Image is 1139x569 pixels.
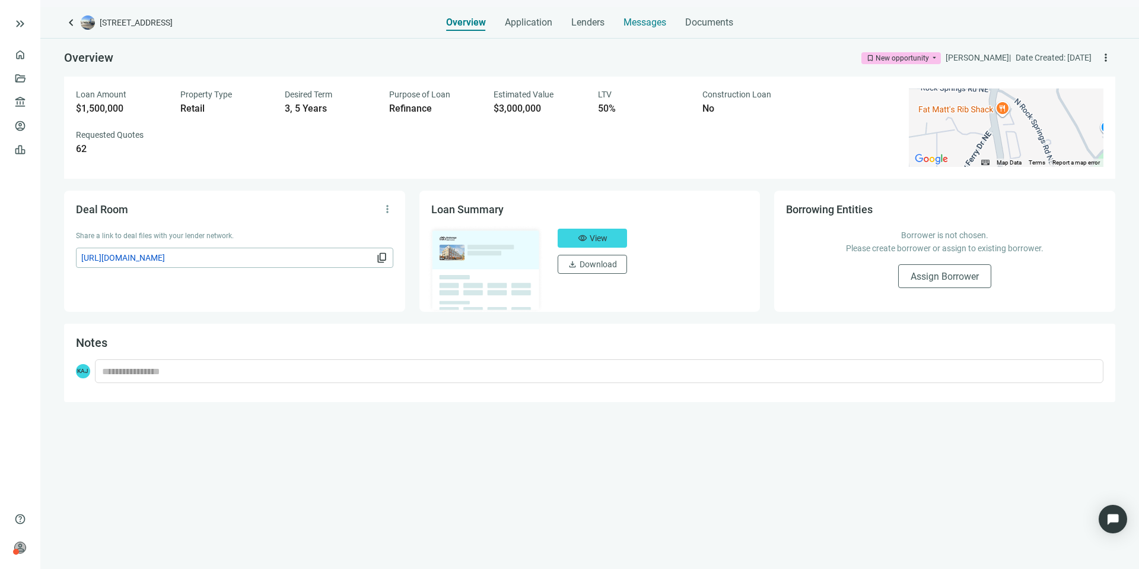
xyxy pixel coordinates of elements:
[912,151,951,167] a: Open this area in Google Maps (opens a new window)
[428,225,544,313] img: dealOverviewImg
[558,255,627,274] button: downloadDownload
[76,232,234,240] span: Share a link to deal files with your lender network.
[494,103,584,115] div: $3,000,000
[81,15,95,30] img: deal-logo
[446,17,486,29] span: Overview
[1016,51,1092,64] div: Date Created: [DATE]
[431,203,504,216] span: Loan Summary
[1029,159,1045,166] a: Terms (opens in new tab)
[505,17,552,29] span: Application
[14,96,23,108] span: account_balance
[798,242,1092,255] p: Please create borrower or assign to existing borrower.
[1100,52,1112,64] span: more_vert
[997,159,1022,167] button: Map Data
[578,233,587,243] span: visibility
[180,90,232,99] span: Property Type
[76,143,166,155] div: 62
[866,54,874,62] span: bookmark
[590,233,607,243] span: View
[786,203,873,216] span: Borrowing Entities
[76,364,90,378] span: KAJ
[798,229,1092,242] p: Borrower is not chosen.
[981,159,990,167] button: Keyboard shortcuts
[76,203,128,216] span: Deal Room
[898,264,991,288] button: Assign Borrower
[685,17,733,29] span: Documents
[1052,159,1100,166] a: Report a map error
[285,103,375,115] div: 3, 5 Years
[558,229,627,248] button: visibilityView
[1099,505,1127,533] div: Open Intercom Messenger
[494,90,553,99] span: Estimated Value
[76,90,126,99] span: Loan Amount
[876,52,929,64] div: New opportunity
[378,200,397,219] button: more_vert
[911,271,979,282] span: Assign Borrower
[81,251,374,264] span: [URL][DOMAIN_NAME]
[568,260,577,269] span: download
[702,90,771,99] span: Construction Loan
[100,17,173,29] span: [STREET_ADDRESS]
[285,90,332,99] span: Desired Term
[64,15,78,30] a: keyboard_arrow_left
[623,17,666,28] span: Messages
[381,203,393,215] span: more_vert
[76,130,144,140] span: Requested Quotes
[180,103,271,115] div: Retail
[76,336,107,350] span: Notes
[1096,48,1115,67] button: more_vert
[14,513,26,525] span: help
[598,103,688,115] div: 50%
[389,90,450,99] span: Purpose of Loan
[946,51,1011,64] div: [PERSON_NAME] |
[64,50,113,65] span: Overview
[389,103,479,115] div: Refinance
[376,252,388,264] span: content_copy
[571,17,605,29] span: Lenders
[13,17,27,31] button: keyboard_double_arrow_right
[76,103,166,115] div: $1,500,000
[14,542,26,554] span: person
[580,260,617,269] span: Download
[912,151,951,167] img: Google
[702,103,793,115] div: No
[598,90,612,99] span: LTV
